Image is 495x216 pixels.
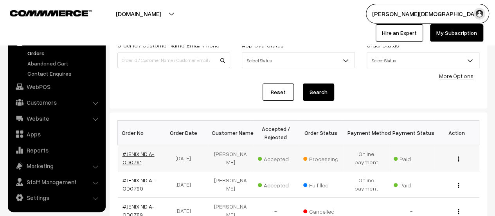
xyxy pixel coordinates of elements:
[10,191,103,205] a: Settings
[163,121,208,145] th: Order Date
[303,179,342,189] span: Fulfilled
[25,49,103,57] a: Orders
[258,153,297,163] span: Accepted
[344,121,389,145] th: Payment Method
[122,177,155,192] a: #JENIXINDIA-OD0790
[208,145,254,171] td: [PERSON_NAME]
[376,24,423,42] a: Hire an Expert
[208,171,254,198] td: [PERSON_NAME]
[253,121,299,145] th: Accepted / Rejected
[242,53,355,68] span: Select Status
[473,8,485,20] img: user
[10,80,103,94] a: WebPOS
[303,83,334,101] button: Search
[10,175,103,189] a: Staff Management
[458,183,459,188] img: Menu
[25,59,103,67] a: Abandoned Cart
[434,121,479,145] th: Action
[258,179,297,189] span: Accepted
[430,24,483,42] a: My Subscription
[242,54,354,67] span: Select Status
[10,159,103,173] a: Marketing
[25,69,103,78] a: Contact Enquires
[458,209,459,214] img: Menu
[10,143,103,157] a: Reports
[10,127,103,141] a: Apps
[344,171,389,198] td: Online payment
[10,8,78,17] a: COMMMERCE
[303,153,342,163] span: Processing
[10,10,92,16] img: COMMMERCE
[10,111,103,125] a: Website
[263,83,294,101] a: Reset
[367,54,479,67] span: Select Status
[344,145,389,171] td: Online payment
[208,121,254,145] th: Customer Name
[163,171,208,198] td: [DATE]
[394,179,433,189] span: Paid
[367,53,479,68] span: Select Status
[394,153,433,163] span: Paid
[122,151,155,165] a: #JENIXINDIA-OD0791
[439,73,473,79] a: More Options
[88,4,189,24] button: [DOMAIN_NAME]
[366,4,489,24] button: [PERSON_NAME][DEMOGRAPHIC_DATA]
[117,53,230,68] input: Order Id / Customer Name / Customer Email / Customer Phone
[389,121,434,145] th: Payment Status
[303,205,342,216] span: Cancelled
[299,121,344,145] th: Order Status
[10,95,103,109] a: Customers
[163,145,208,171] td: [DATE]
[118,121,163,145] th: Order No
[458,156,459,162] img: Menu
